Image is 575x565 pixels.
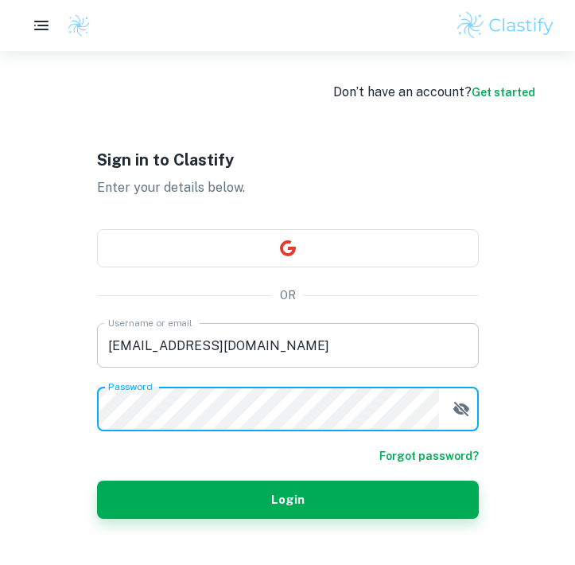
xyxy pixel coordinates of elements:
img: Clastify logo [67,14,91,37]
a: Clastify logo [57,14,91,37]
label: Username or email [108,316,192,329]
a: Get started [472,86,535,99]
div: Don’t have an account? [333,83,535,102]
label: Password [108,380,152,393]
h1: Sign in to Clastify [97,148,479,172]
a: Forgot password? [379,447,479,465]
p: Enter your details below. [97,178,479,197]
button: Login [97,481,479,519]
img: Clastify logo [455,10,556,41]
p: OR [280,286,296,304]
